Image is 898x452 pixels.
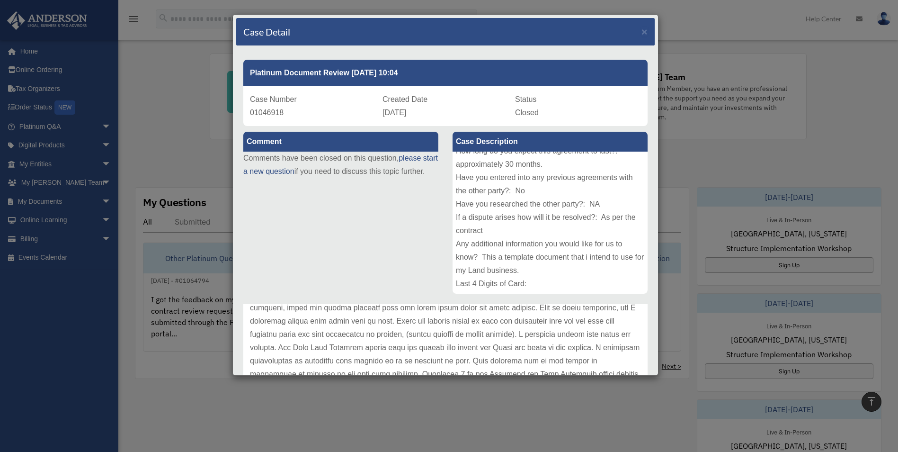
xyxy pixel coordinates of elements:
p: Comments have been closed on this question, if you need to discuss this topic further. [243,152,438,178]
button: Close [641,27,648,36]
span: [DATE] [382,108,406,117]
span: × [641,26,648,37]
a: please start a new question [243,154,438,175]
span: Closed [515,108,539,117]
label: Case Description [453,132,648,152]
label: Comment [243,132,438,152]
span: 01046918 [250,108,284,117]
div: Platinum Document Review [DATE] 10:04 [243,60,648,86]
span: Created Date [382,95,427,103]
h4: Case Detail [243,25,290,38]
span: Case Number [250,95,297,103]
div: Type of Document: Land contract/PSA/Promissory Note Document Title: Land contract/PSA/Promissory ... [453,152,648,294]
span: Status [515,95,536,103]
